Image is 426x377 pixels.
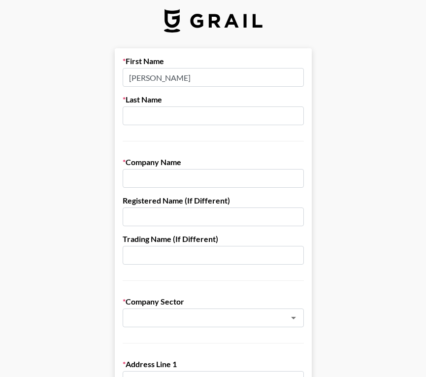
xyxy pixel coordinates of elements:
label: Company Name [123,157,304,167]
img: Grail Talent Logo [164,9,262,33]
label: Last Name [123,95,304,104]
label: Company Sector [123,297,304,307]
label: Registered Name (If Different) [123,196,304,206]
button: Open [287,311,300,325]
label: Trading Name (If Different) [123,234,304,244]
label: First Name [123,56,304,66]
label: Address Line 1 [123,359,304,369]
